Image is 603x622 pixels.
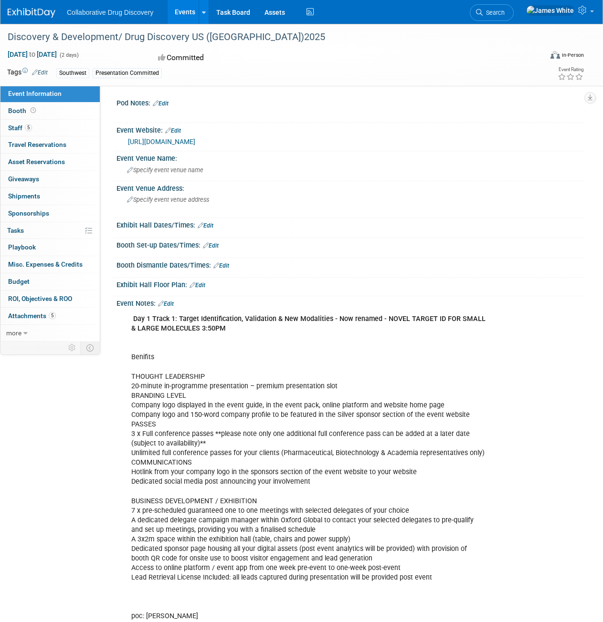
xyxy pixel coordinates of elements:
a: Edit [203,242,219,249]
span: Sponsorships [8,209,49,217]
span: Staff [8,124,32,132]
a: Edit [165,127,181,134]
div: Committed [155,50,338,66]
td: Tags [7,67,48,78]
span: Misc. Expenses & Credits [8,260,83,268]
span: Travel Reservations [8,141,66,148]
a: Event Information [0,85,100,102]
td: Toggle Event Tabs [81,342,100,354]
span: ROI, Objectives & ROO [8,295,72,302]
span: Budget [8,278,30,285]
span: Attachments [8,312,56,320]
span: Specify event venue name [127,166,203,174]
a: Misc. Expenses & Credits [0,256,100,273]
span: Tasks [7,227,24,234]
div: Booth Set-up Dates/Times: [116,238,584,250]
div: Event Format [500,50,584,64]
a: Edit [213,262,229,269]
span: Playbook [8,243,36,251]
span: to [28,51,37,58]
a: more [0,325,100,342]
span: 5 [49,312,56,319]
span: Asset Reservations [8,158,65,166]
span: more [6,329,21,337]
div: Event Venue Address: [116,181,584,193]
a: Edit [198,222,213,229]
span: Shipments [8,192,40,200]
span: Event Information [8,90,62,97]
img: James White [526,5,574,16]
span: [DATE] [DATE] [7,50,57,59]
div: Presentation Committed [93,68,162,78]
div: Exhibit Hall Floor Plan: [116,278,584,290]
img: Format-Inperson.png [550,51,560,59]
b: Day 1 Track 1: Target Identification, Validation & New Modalities - Now renamed - NOVEL TARGET ID... [131,315,486,332]
div: Southwest [56,68,89,78]
div: In-Person [561,52,584,59]
a: Asset Reservations [0,154,100,170]
a: Sponsorships [0,205,100,222]
span: 5 [25,124,32,131]
span: Booth [8,107,38,114]
a: Playbook [0,239,100,256]
a: Travel Reservations [0,136,100,153]
a: Staff5 [0,120,100,136]
td: Personalize Event Tab Strip [64,342,81,354]
span: Search [483,9,505,16]
span: (2 days) [59,52,79,58]
div: Booth Dismantle Dates/Times: [116,258,584,270]
a: Edit [153,100,169,107]
a: Tasks [0,222,100,239]
span: Booth not reserved yet [29,107,38,114]
div: Event Venue Name: [116,151,584,163]
a: Shipments [0,188,100,205]
span: Specify event venue address [127,196,209,203]
img: ExhibitDay [8,8,55,18]
span: Giveaways [8,175,39,183]
div: Event Rating [558,67,583,72]
a: Giveaways [0,171,100,187]
a: ROI, Objectives & ROO [0,290,100,307]
div: Pod Notes: [116,96,584,108]
div: Discovery & Development/ Drug Discovery US ([GEOGRAPHIC_DATA])2025 [4,29,535,46]
a: Attachments5 [0,308,100,324]
div: Event Notes: [116,296,584,309]
a: Edit [32,69,48,76]
span: Collaborative Drug Discovery [67,9,153,16]
a: Budget [0,273,100,290]
a: Edit [158,301,174,307]
a: Booth [0,103,100,119]
div: Event Website: [116,123,584,135]
a: Edit [190,282,205,289]
a: Search [470,4,514,21]
a: [URL][DOMAIN_NAME] [128,138,195,145]
div: Exhibit Hall Dates/Times: [116,218,584,230]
